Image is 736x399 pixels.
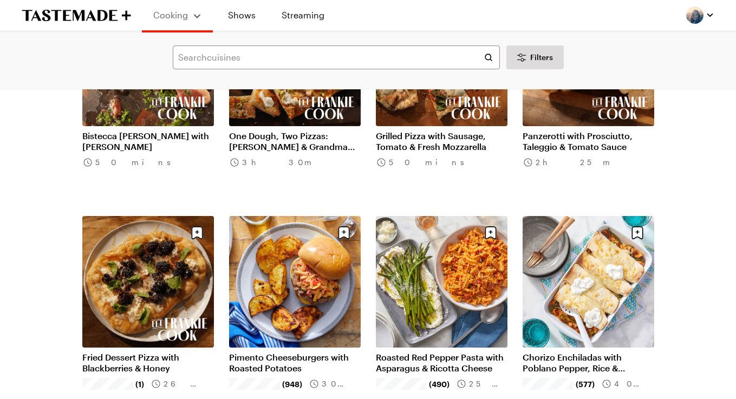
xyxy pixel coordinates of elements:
a: One Dough, Two Pizzas: [PERSON_NAME] & Grandma Pie [229,130,361,152]
button: Save recipe [627,223,648,243]
a: Bistecca [PERSON_NAME] with [PERSON_NAME] [82,130,214,152]
span: Cooking [153,10,188,20]
img: Profile picture [686,6,704,24]
button: Cooking [153,4,202,26]
a: Grilled Pizza with Sausage, Tomato & Fresh Mozzarella [376,130,507,152]
a: Chorizo Enchiladas with Poblano Pepper, Rice & Monterey Jack [523,352,654,374]
button: Profile picture [686,6,714,24]
a: Panzerotti with Prosciutto, Taleggio & Tomato Sauce [523,130,654,152]
button: Save recipe [187,223,207,243]
button: Save recipe [334,223,354,243]
span: Filters [530,52,553,63]
a: To Tastemade Home Page [22,9,131,22]
button: Desktop filters [506,45,564,69]
a: Fried Dessert Pizza with Blackberries & Honey [82,352,214,374]
a: Pimento Cheeseburgers with Roasted Potatoes [229,352,361,374]
a: Roasted Red Pepper Pasta with Asparagus & Ricotta Cheese [376,352,507,374]
button: Save recipe [480,223,501,243]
